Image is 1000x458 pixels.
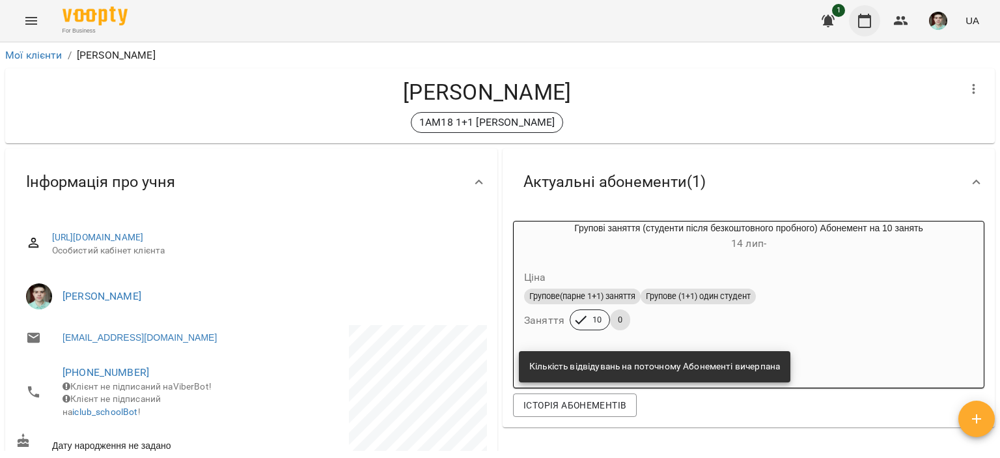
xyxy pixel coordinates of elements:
span: 14 лип - [731,237,766,250]
li: / [68,48,72,63]
nav: breadcrumb [5,48,995,63]
button: Групові заняття (студенти після безкоштовного пробного) Абонемент на 10 занять14 лип- ЦінаГрупове... [514,222,984,346]
span: 0 [610,314,630,326]
div: Дату народження не задано [13,431,251,455]
a: [URL][DOMAIN_NAME] [52,232,144,242]
img: Андрушко Артем Олександрович [26,283,52,309]
div: Актуальні абонементи(1) [503,149,995,216]
div: Кількість відвідувань на поточному Абонементі вичерпана [529,355,780,379]
div: Інформація про учня [5,149,497,216]
h6: Ціна [524,268,546,287]
a: [PERSON_NAME] [62,290,141,302]
span: Історія абонементів [523,397,626,413]
span: Клієнт не підписаний на ViberBot! [62,381,212,392]
a: iclub_schoolBot [72,407,137,417]
a: [PHONE_NUMBER] [62,366,149,379]
div: Групові заняття (студенти після безкоштовного пробного) Абонемент на 10 занять [514,222,984,253]
a: [EMAIL_ADDRESS][DOMAIN_NAME] [62,331,217,344]
button: UA [960,8,984,33]
a: Мої клієнти [5,49,62,61]
span: Особистий кабінет клієнта [52,244,477,257]
span: Групове (1+1) один студент [641,291,756,302]
button: Історія абонементів [513,394,637,417]
h4: [PERSON_NAME] [16,79,958,106]
span: Групове(парне 1+1) заняття [524,291,641,302]
div: 1АМ18 1+1 [PERSON_NAME] [411,112,563,133]
button: Menu [16,5,47,36]
img: Voopty Logo [62,7,128,25]
span: 10 [585,314,609,326]
h6: Заняття [524,311,564,330]
span: Клієнт не підписаний на ! [62,394,161,417]
span: 1 [832,4,845,17]
span: Інформація про учня [26,172,175,192]
p: [PERSON_NAME] [77,48,156,63]
span: UA [965,14,979,27]
p: 1АМ18 1+1 [PERSON_NAME] [419,115,555,130]
span: Актуальні абонементи ( 1 ) [523,172,706,192]
span: For Business [62,27,128,35]
img: 8482cb4e613eaef2b7d25a10e2b5d949.jpg [929,12,947,30]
